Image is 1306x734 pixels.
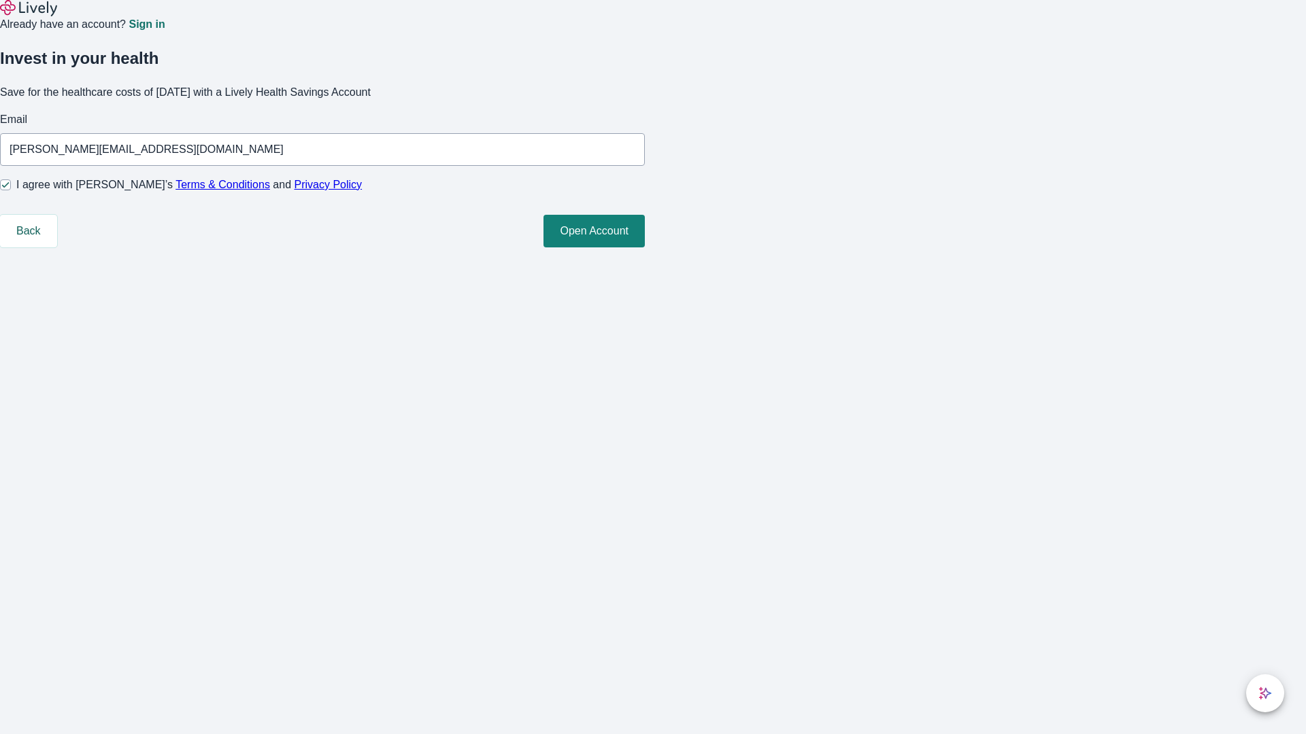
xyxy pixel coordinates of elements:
svg: Lively AI Assistant [1258,686,1272,700]
a: Privacy Policy [295,179,363,190]
button: chat [1246,674,1284,712]
a: Sign in [129,19,165,30]
button: Open Account [543,215,645,247]
a: Terms & Conditions [175,179,270,190]
span: I agree with [PERSON_NAME]’s and [16,177,362,193]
